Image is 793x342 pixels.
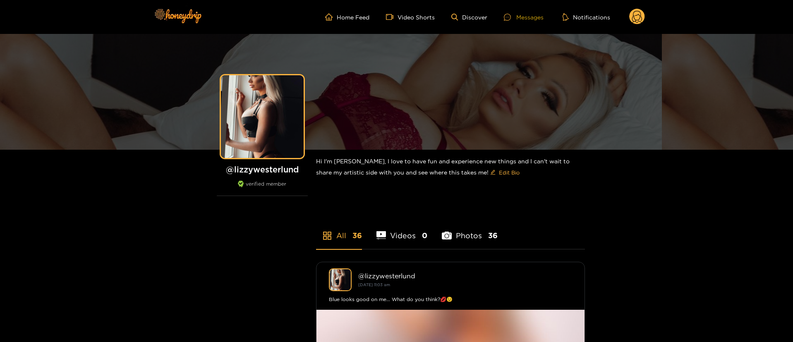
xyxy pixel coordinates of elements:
span: appstore [322,231,332,241]
span: edit [490,170,496,176]
div: @ lizzywesterlund [358,272,572,280]
div: verified member [217,181,308,196]
img: lizzywesterlund [329,268,352,291]
div: Blue looks good on me... What do you think?💋😉 [329,295,572,304]
span: 0 [422,230,427,241]
a: Discover [451,14,487,21]
span: 36 [488,230,498,241]
span: Edit Bio [499,168,520,177]
span: video-camera [386,13,398,21]
div: Messages [504,12,544,22]
button: Notifications [560,13,613,21]
a: Home Feed [325,13,369,21]
li: Photos [442,212,498,249]
button: editEdit Bio [489,166,521,179]
a: Video Shorts [386,13,435,21]
span: 36 [352,230,362,241]
li: All [316,212,362,249]
h1: @ lizzywesterlund [217,164,308,175]
div: Hi I'm [PERSON_NAME], I love to have fun and experience new things and I can't wait to share my a... [316,150,585,186]
small: [DATE] 11:03 am [358,282,390,287]
li: Videos [376,212,428,249]
span: home [325,13,337,21]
